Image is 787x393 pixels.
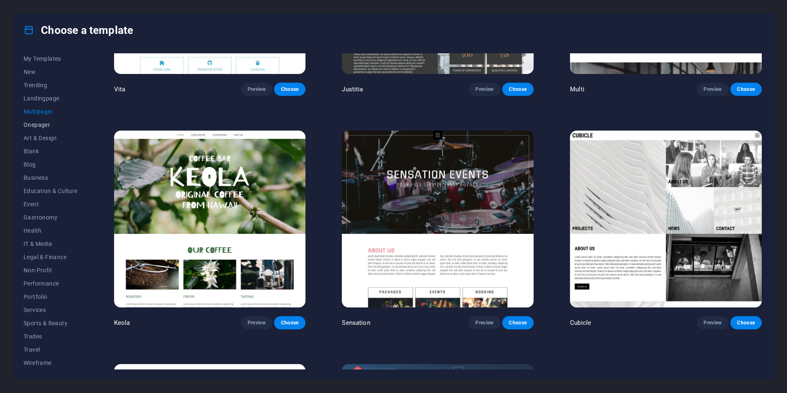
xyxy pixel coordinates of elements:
span: Preview [704,319,722,326]
button: Blank [24,145,78,158]
button: Preview [697,83,728,96]
button: Choose [730,316,762,329]
button: Portfolio [24,290,78,303]
button: Preview [697,316,728,329]
span: Services [24,307,78,313]
span: New [24,69,78,75]
span: Trending [24,82,78,88]
span: Trades [24,333,78,340]
button: Choose [502,83,534,96]
button: Trades [24,330,78,343]
button: Travel [24,343,78,356]
span: IT & Media [24,241,78,247]
button: My Templates [24,52,78,65]
span: Education & Culture [24,188,78,194]
span: Preview [248,319,266,326]
p: Multi [570,85,584,93]
button: IT & Media [24,237,78,250]
span: Choose [737,86,755,93]
span: Preview [475,319,494,326]
p: Vita [114,85,126,93]
span: Choose [281,86,299,93]
span: Choose [737,319,755,326]
span: Choose [281,319,299,326]
span: Portfolio [24,293,78,300]
img: Sensation [342,131,534,307]
p: Justitia [342,85,363,93]
span: Health [24,227,78,234]
button: Preview [469,316,500,329]
span: Legal & Finance [24,254,78,260]
span: Travel [24,346,78,353]
button: Education & Culture [24,184,78,198]
span: Non-Profit [24,267,78,274]
span: Art & Design [24,135,78,141]
span: Choose [509,319,527,326]
span: Gastronomy [24,214,78,221]
span: Preview [248,86,266,93]
button: Choose [730,83,762,96]
span: Landingpage [24,95,78,102]
span: Preview [475,86,494,93]
button: Landingpage [24,92,78,105]
h4: Choose a template [24,24,133,37]
span: Business [24,174,78,181]
img: Keola [114,131,306,307]
button: Blog [24,158,78,171]
button: Sports & Beauty [24,317,78,330]
p: Cubicle [570,319,591,327]
button: Choose [502,316,534,329]
button: Trending [24,79,78,92]
button: New [24,65,78,79]
button: Onepager [24,118,78,131]
button: Non-Profit [24,264,78,277]
span: Performance [24,280,78,287]
button: Performance [24,277,78,290]
button: Art & Design [24,131,78,145]
button: Wireframe [24,356,78,369]
p: Sensation [342,319,370,327]
span: Wireframe [24,360,78,366]
img: Cubicle [570,131,762,307]
button: Health [24,224,78,237]
span: Event [24,201,78,207]
span: Multipager [24,108,78,115]
button: Preview [469,83,500,96]
span: Blank [24,148,78,155]
button: Choose [274,83,305,96]
button: Business [24,171,78,184]
button: Choose [274,316,305,329]
span: My Templates [24,55,78,62]
p: Keola [114,319,130,327]
span: Onepager [24,121,78,128]
span: Sports & Beauty [24,320,78,326]
button: Services [24,303,78,317]
button: Legal & Finance [24,250,78,264]
span: Blog [24,161,78,168]
button: Preview [241,83,272,96]
button: Gastronomy [24,211,78,224]
button: Multipager [24,105,78,118]
button: Event [24,198,78,211]
button: Preview [241,316,272,329]
span: Choose [509,86,527,93]
span: Preview [704,86,722,93]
